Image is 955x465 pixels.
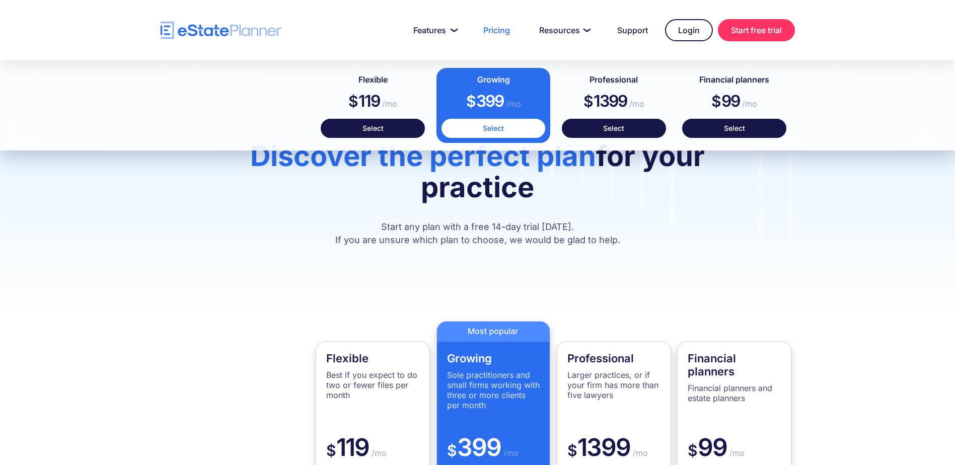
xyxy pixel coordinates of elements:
p: Financial planners and estate planners [688,383,781,403]
a: Support [605,20,660,40]
span: /mo [503,99,521,109]
span: /mo [369,448,387,458]
span: $ [348,92,358,110]
h4: Flexible [321,73,425,86]
span: /mo [630,448,648,458]
span: $ [711,92,721,110]
h4: Professional [567,352,660,365]
span: /mo [501,448,519,458]
h4: Professional [562,73,666,86]
span: /mo [727,448,745,458]
a: Pricing [471,20,522,40]
div: 399 [442,86,546,119]
h1: for your practice [206,140,749,213]
h4: Growing [447,352,540,365]
span: $ [567,441,577,459]
h4: Growing [442,73,546,86]
a: Select [442,119,546,138]
div: 99 [682,86,786,119]
span: /mo [627,99,644,109]
a: Login [665,19,713,41]
span: $ [688,441,698,459]
a: Select [321,119,425,138]
span: $ [466,92,476,110]
h4: Financial planners [688,352,781,378]
h4: Financial planners [682,73,786,86]
a: Features [401,20,466,40]
a: home [161,22,281,39]
p: Sole practitioners and small firms working with three or more clients per month [447,370,540,410]
span: $ [583,92,594,110]
span: /mo [740,99,757,109]
a: Select [562,119,666,138]
span: Discover the perfect plan [250,139,596,173]
p: Larger practices, or if your firm has more than five lawyers [567,370,660,400]
p: Best if you expect to do two or fewer files per month [326,370,419,400]
a: Resources [527,20,600,40]
a: Select [682,119,786,138]
h4: Flexible [326,352,419,365]
div: 1399 [562,86,666,119]
a: Start free trial [718,19,795,41]
span: $ [326,441,336,459]
p: Start any plan with a free 14-day trial [DATE]. If you are unsure which plan to choose, we would ... [206,220,749,247]
span: $ [447,441,457,459]
div: 119 [321,86,425,119]
span: /mo [380,99,397,109]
